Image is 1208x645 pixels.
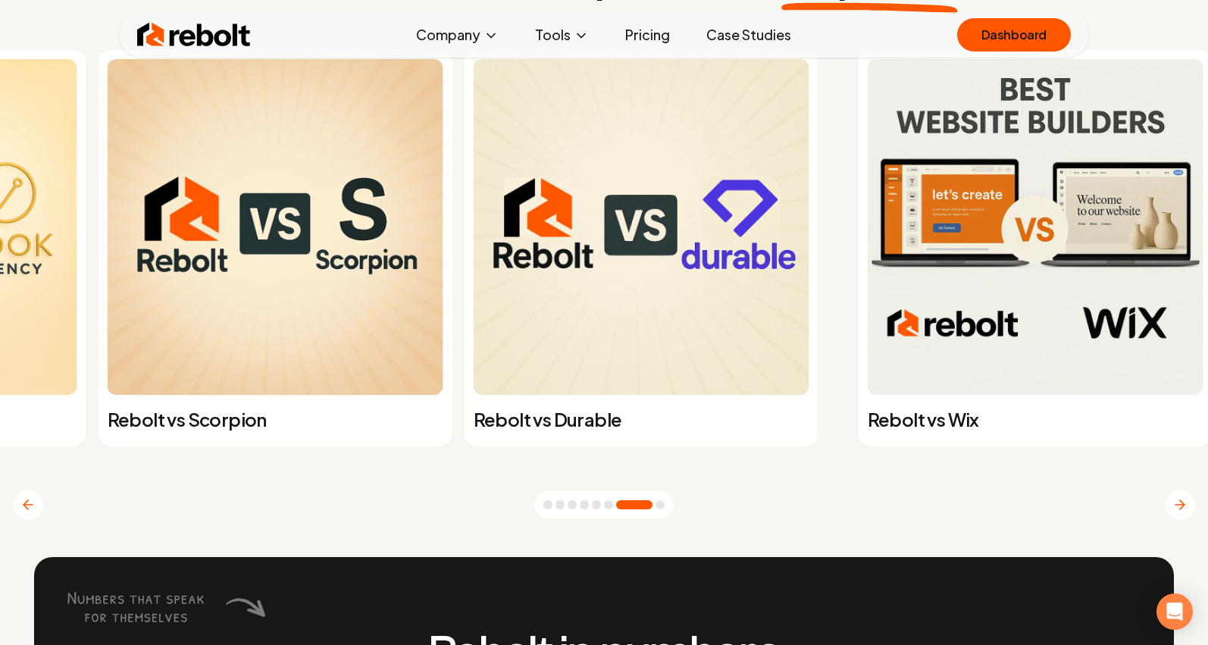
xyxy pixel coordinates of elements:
[474,407,809,431] p: Rebolt vs Durable
[613,20,682,50] a: Pricing
[568,500,577,509] button: Go to slide 3
[694,20,803,50] a: Case Studies
[580,500,589,509] button: Go to slide 4
[616,500,653,509] button: Go to slide 7
[868,59,1203,395] img: Rebolt vs Wix
[592,500,601,509] button: Go to slide 5
[108,59,443,395] img: Rebolt vs Scorpion
[1164,489,1196,521] button: Next slide
[99,50,452,446] a: Rebolt vs ScorpionRebolt vs Scorpion
[108,407,443,431] p: Rebolt vs Scorpion
[957,18,1071,52] a: Dashboard
[555,500,565,509] button: Go to slide 2
[656,500,665,509] button: Go to slide 8
[523,20,601,50] button: Tools
[1156,593,1193,630] div: Open Intercom Messenger
[474,59,809,395] img: Rebolt vs Durable
[543,500,552,509] button: Go to slide 1
[465,50,818,446] a: Rebolt vs DurableRebolt vs Durable
[12,489,44,521] button: Previous slide
[137,20,251,50] img: Rebolt Logo
[868,407,1203,431] p: Rebolt vs Wix
[604,500,613,509] button: Go to slide 6
[404,20,511,50] button: Company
